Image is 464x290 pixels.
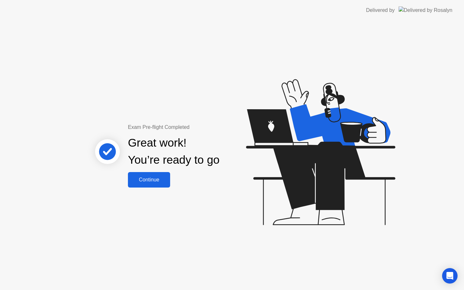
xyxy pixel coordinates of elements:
img: Delivered by Rosalyn [399,6,452,14]
div: Continue [130,177,168,183]
div: Exam Pre-flight Completed [128,123,261,131]
div: Open Intercom Messenger [442,268,458,284]
div: Delivered by [366,6,395,14]
div: Great work! You’re ready to go [128,134,219,169]
button: Continue [128,172,170,188]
